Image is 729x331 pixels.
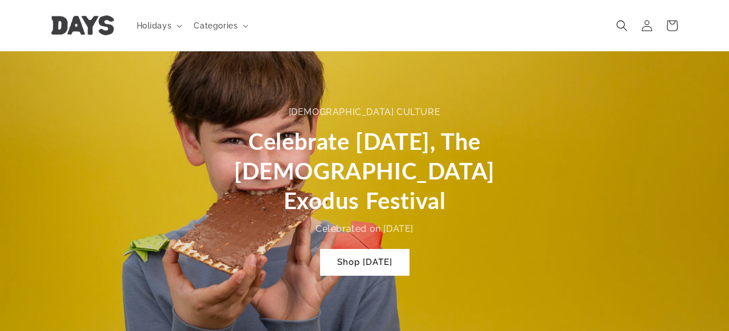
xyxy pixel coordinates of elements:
h2: Celebrate [DATE], The [DEMOGRAPHIC_DATA] Exodus Festival [230,126,500,215]
span: Holidays [137,21,172,31]
summary: Categories [187,14,253,38]
a: Shop [DATE] [320,249,409,276]
div: [DEMOGRAPHIC_DATA] culture [289,104,441,121]
img: Days United [51,16,114,36]
summary: Search [609,13,634,38]
span: Celebrated on [DATE] [316,223,413,234]
span: Categories [194,21,237,31]
summary: Holidays [130,14,187,38]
